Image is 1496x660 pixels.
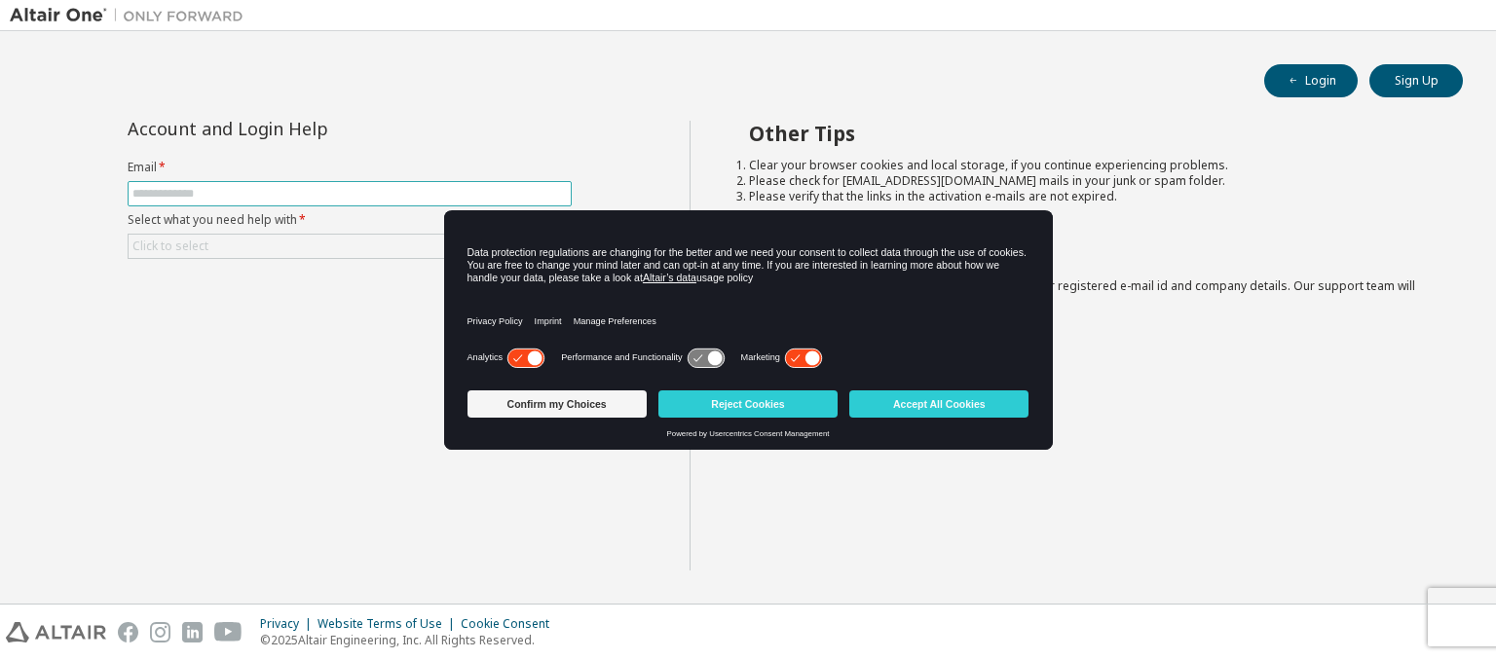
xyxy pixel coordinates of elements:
p: © 2025 Altair Engineering, Inc. All Rights Reserved. [260,632,561,648]
img: instagram.svg [150,622,170,642]
li: Clear your browser cookies and local storage, if you continue experiencing problems. [749,158,1429,173]
li: Please check for [EMAIL_ADDRESS][DOMAIN_NAME] mails in your junk or spam folder. [749,173,1429,189]
h2: Not sure how to login? [749,241,1429,267]
div: Privacy [260,616,318,632]
li: Please verify that the links in the activation e-mails are not expired. [749,189,1429,204]
div: Website Terms of Use [318,616,461,632]
div: Cookie Consent [461,616,561,632]
label: Email [128,160,572,175]
span: with a brief description of the problem, your registered e-mail id and company details. Our suppo... [749,277,1415,310]
img: Altair One [10,6,253,25]
div: Account and Login Help [128,121,483,136]
img: altair_logo.svg [6,622,106,642]
img: youtube.svg [214,622,243,642]
img: facebook.svg [118,622,138,642]
h2: Other Tips [749,121,1429,146]
button: Sign Up [1369,64,1463,97]
div: Click to select [132,238,208,254]
img: linkedin.svg [182,622,203,642]
button: Login [1264,64,1358,97]
label: Select what you need help with [128,212,572,228]
div: Click to select [129,235,571,258]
